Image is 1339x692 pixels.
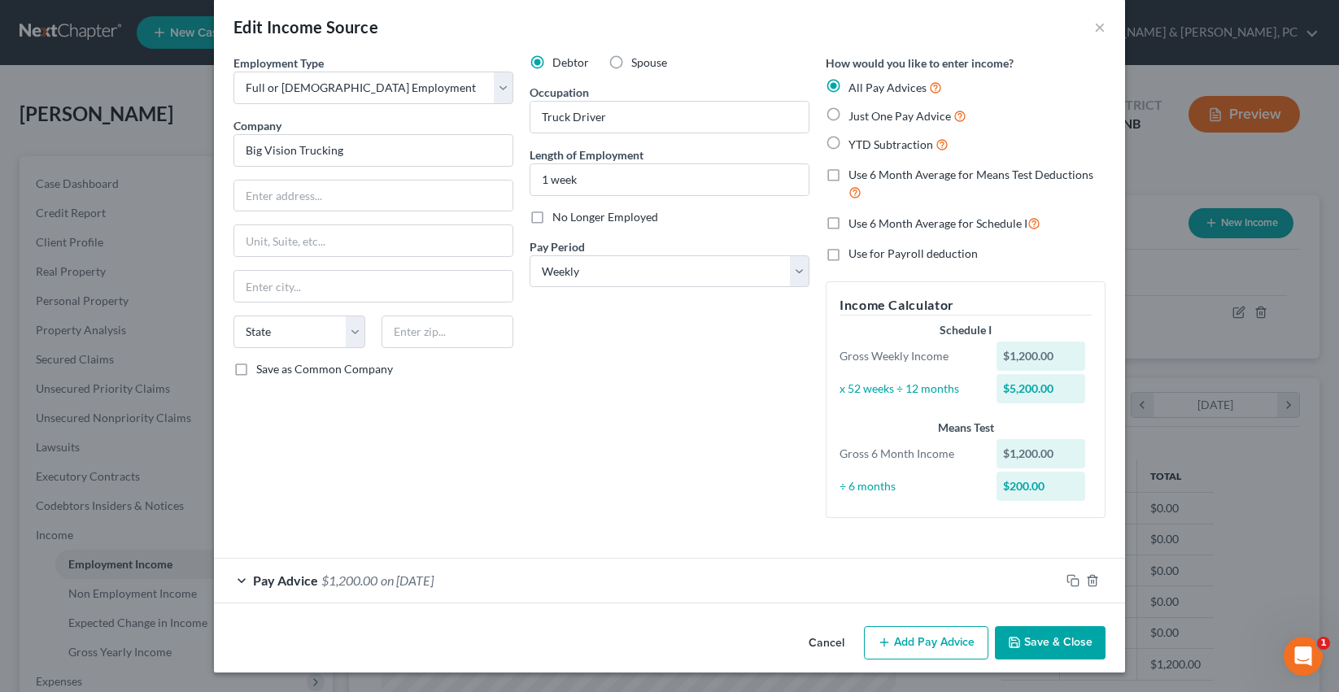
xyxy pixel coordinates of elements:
[321,572,377,588] span: $1,200.00
[381,572,434,588] span: on [DATE]
[831,446,988,462] div: Gross 6 Month Income
[382,316,513,348] input: Enter zip...
[995,626,1106,660] button: Save & Close
[848,81,927,94] span: All Pay Advices
[997,472,1086,501] div: $200.00
[530,102,809,133] input: --
[1094,17,1106,37] button: ×
[233,134,513,167] input: Search company by name...
[530,146,643,163] label: Length of Employment
[840,420,1092,436] div: Means Test
[831,348,988,364] div: Gross Weekly Income
[831,478,988,494] div: ÷ 6 months
[1284,637,1323,676] iframe: Intercom live chat
[864,626,988,660] button: Add Pay Advice
[997,439,1086,468] div: $1,200.00
[997,374,1086,403] div: $5,200.00
[234,225,512,256] input: Unit, Suite, etc...
[848,168,1093,181] span: Use 6 Month Average for Means Test Deductions
[233,119,281,133] span: Company
[796,628,857,660] button: Cancel
[848,109,951,123] span: Just One Pay Advice
[848,137,933,151] span: YTD Subtraction
[530,240,585,254] span: Pay Period
[831,381,988,397] div: x 52 weeks ÷ 12 months
[233,15,378,38] div: Edit Income Source
[253,572,318,588] span: Pay Advice
[233,56,324,70] span: Employment Type
[530,84,589,101] label: Occupation
[997,342,1086,371] div: $1,200.00
[256,362,393,376] span: Save as Common Company
[840,295,1092,316] h5: Income Calculator
[234,181,512,211] input: Enter address...
[1317,637,1330,650] span: 1
[840,322,1092,338] div: Schedule I
[848,246,978,260] span: Use for Payroll deduction
[234,271,512,302] input: Enter city...
[848,216,1027,230] span: Use 6 Month Average for Schedule I
[530,164,809,195] input: ex: 2 years
[552,210,658,224] span: No Longer Employed
[826,54,1014,72] label: How would you like to enter income?
[552,55,589,69] span: Debtor
[631,55,667,69] span: Spouse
